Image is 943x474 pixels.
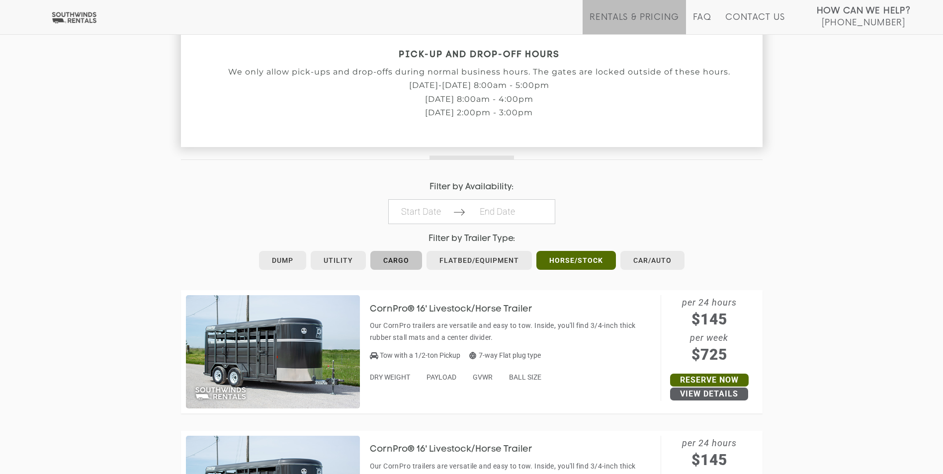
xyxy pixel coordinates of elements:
a: CornPro® 16' Livestock/Horse Trailer [370,445,547,453]
strong: PICK-UP AND DROP-OFF HOURS [399,51,560,59]
p: We only allow pick-ups and drop-offs during normal business hours. The gates are locked outside o... [181,68,777,77]
h4: Filter by Availability: [181,182,763,192]
a: Contact Us [725,12,784,34]
strong: How Can We Help? [817,6,911,16]
h4: Filter by Trailer Type: [181,234,763,243]
span: $145 [661,308,758,330]
span: PAYLOAD [427,373,456,381]
h3: CornPro® 16' Livestock/Horse Trailer [370,445,547,455]
span: [PHONE_NUMBER] [822,18,905,28]
img: Southwinds Rentals Logo [50,11,98,24]
a: FAQ [693,12,712,34]
a: Utility [311,251,366,270]
h3: CornPro® 16' Livestock/Horse Trailer [370,305,547,315]
p: Our CornPro trailers are versatile and easy to tow. Inside, you'll find 3/4-inch thick rubber sta... [370,319,656,343]
p: [DATE] 2:00pm - 3:00pm [181,108,777,117]
span: $725 [661,343,758,366]
span: $145 [661,449,758,471]
span: Tow with a 1/2-ton Pickup [380,351,460,359]
a: Reserve Now [670,374,749,387]
p: [DATE]-[DATE] 8:00am - 5:00pm [181,81,777,90]
a: Flatbed/Equipment [427,251,532,270]
a: View Details [670,388,748,400]
span: BALL SIZE [509,373,541,381]
a: Car/Auto [620,251,685,270]
span: per 24 hours per week [661,295,758,366]
img: SW037 - CornPro 16' Livestock/Horse Trailer [186,295,360,408]
a: Rentals & Pricing [590,12,679,34]
a: CornPro® 16' Livestock/Horse Trailer [370,305,547,313]
a: How Can We Help? [PHONE_NUMBER] [817,5,911,27]
span: DRY WEIGHT [370,373,410,381]
span: GVWR [473,373,493,381]
span: 7-way Flat plug type [469,351,541,359]
a: Dump [259,251,306,270]
a: Cargo [370,251,422,270]
a: Horse/Stock [536,251,616,270]
p: [DATE] 8:00am - 4:00pm [181,95,777,104]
